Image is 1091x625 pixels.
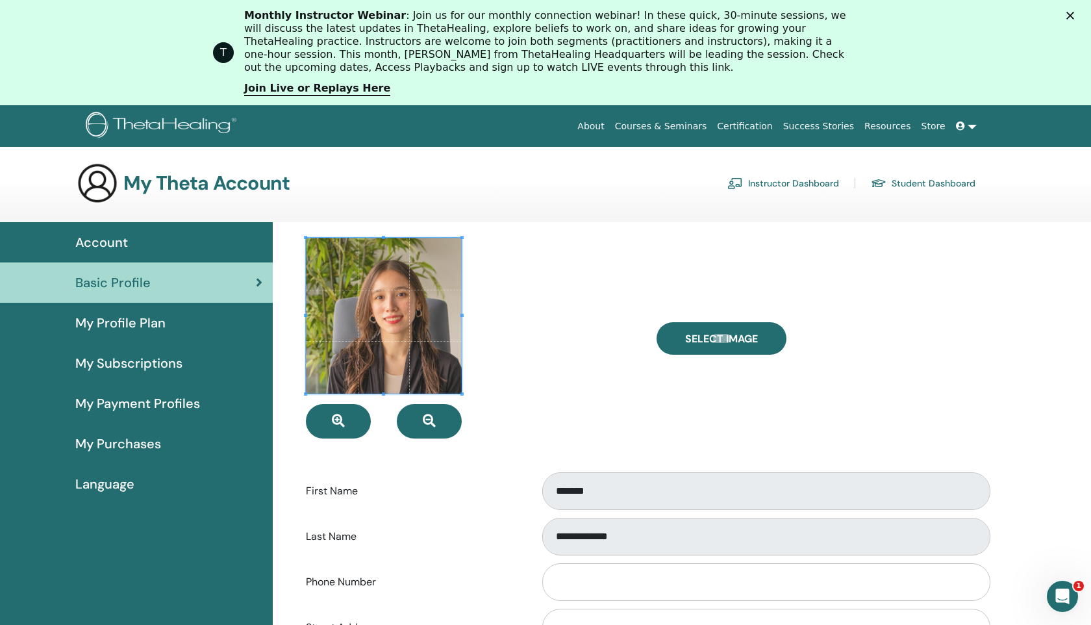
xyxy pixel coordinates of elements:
a: Join Live or Replays Here [244,82,390,96]
a: Student Dashboard [871,173,975,194]
a: About [572,114,609,138]
span: My Payment Profiles [75,394,200,413]
a: Instructor Dashboard [727,173,839,194]
span: Language [75,474,134,494]
a: Resources [859,114,916,138]
a: Certification [712,114,777,138]
span: My Profile Plan [75,313,166,333]
img: chalkboard-teacher.svg [727,177,743,189]
h3: My Theta Account [123,172,290,195]
input: Select Image [713,334,730,343]
img: graduation-cap.svg [871,178,886,189]
div: Cerrar [1066,12,1079,19]
b: Monthly Instructor Webinar [244,9,406,21]
span: Account [75,233,128,252]
img: logo.png [86,112,241,141]
span: Select Image [685,332,758,346]
iframe: Intercom live chat [1047,581,1078,612]
a: Success Stories [778,114,859,138]
span: 1 [1073,581,1084,591]
span: My Subscriptions [75,353,182,373]
span: Basic Profile [75,273,151,292]
label: First Name [296,479,530,504]
span: My Purchases [75,434,161,453]
a: Store [916,114,951,138]
img: generic-user-icon.jpg [77,162,118,204]
a: Courses & Seminars [610,114,712,138]
div: : Join us for our monthly connection webinar! In these quick, 30-minute sessions, we will discuss... [244,9,857,74]
label: Last Name [296,524,530,549]
div: Profile image for ThetaHealing [213,42,234,63]
label: Phone Number [296,570,530,594]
